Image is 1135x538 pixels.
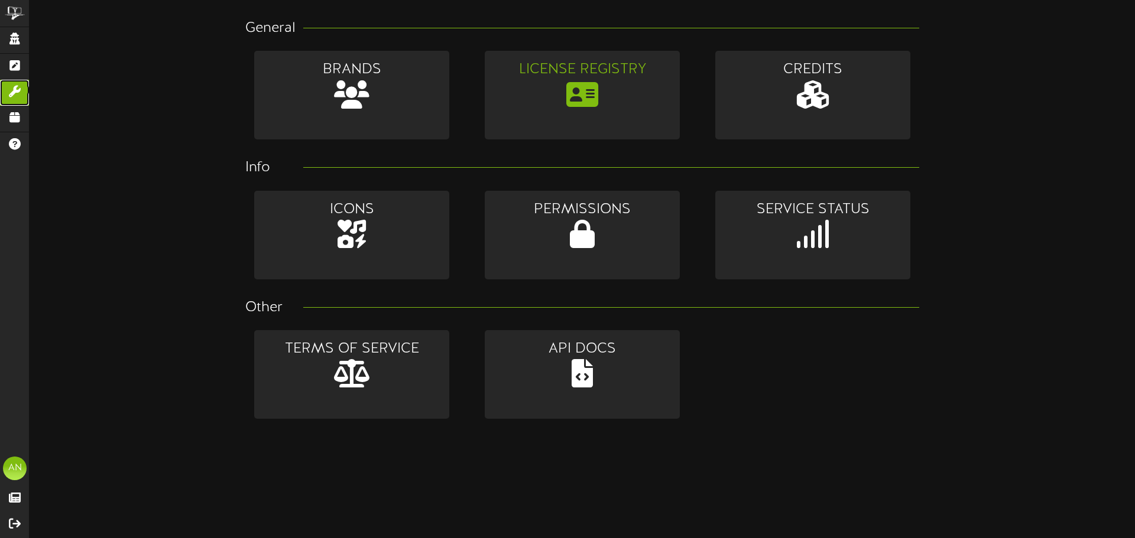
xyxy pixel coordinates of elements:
a: Icons [236,182,467,288]
div: AN [3,457,27,480]
div: Service Status [715,200,910,220]
div: Permissions [485,200,680,220]
div: Terms of Service [254,339,449,359]
div: Credits [715,60,910,80]
div: License Registry [485,60,680,80]
h3: Other [245,300,286,315]
h3: Info [245,160,286,175]
div: Brands [254,60,449,80]
div: Api Docs [485,339,680,359]
div: Icons [254,200,449,220]
h3: General [245,21,286,36]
